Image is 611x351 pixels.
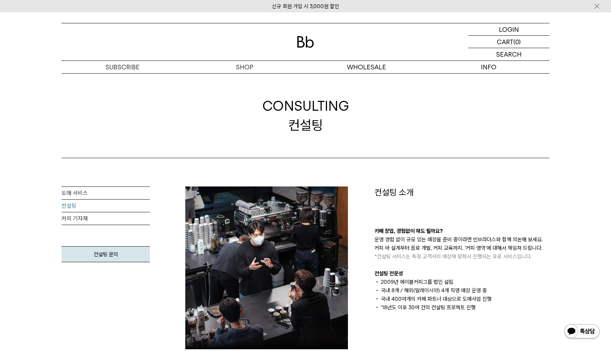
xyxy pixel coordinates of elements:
p: WHOLESALE [305,61,427,73]
a: 신규 회원 가입 시 3,000원 할인 [272,3,339,10]
p: LOGIN [499,23,519,35]
p: 운영 경험 없이 규모 있는 매장을 준비 중이라면 빈브라더스와 함께 의논해 보세요. 커피 바 설계부터 음료 개발, 커피 교육까지. ‘커피 영역’에 대해서 책임져 드립니다. [374,235,549,261]
a: CART (0) [468,36,549,48]
p: 컨설팅 소개 [374,186,549,198]
a: 커피 기자재 [62,212,150,225]
p: (0) [513,36,521,48]
a: SHOP [184,61,305,73]
li: 2009년 에이블커피그룹 법인 설립 [374,278,549,286]
li: 국내 400여개의 카페 파트너 대상으로 도매사업 진행 [374,295,549,303]
p: INFO [427,61,549,73]
img: 카카오톡 채널 1:1 채팅 버튼 [564,323,600,340]
p: 컨설팅 전문성 [374,269,549,278]
a: 컨설팅 문의 [62,246,150,262]
span: *컨설팅 서비스는 특정 고객사의 매장에 맞춰서 진행되는 유료 서비스입니다. [374,253,532,260]
img: 로고 [297,36,314,48]
span: CONSULTING [262,97,349,115]
a: 컨설팅 [62,200,150,212]
div: 컨설팅 [262,97,349,134]
a: 도매 서비스 [62,187,150,200]
a: SUBSCRIBE [62,61,184,73]
li: 국내 8개 / 해외(말레이시아) 4개 직영 매장 운영 중 [374,286,549,295]
p: CART [497,36,513,48]
p: SEARCH [496,48,522,61]
a: LOGIN [468,23,549,36]
p: 카페 창업, 경험없이 해도 될까요? [374,227,549,235]
li: ‘18년도 이후 30여 건의 컨설팅 프로젝트 진행 [374,303,549,312]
